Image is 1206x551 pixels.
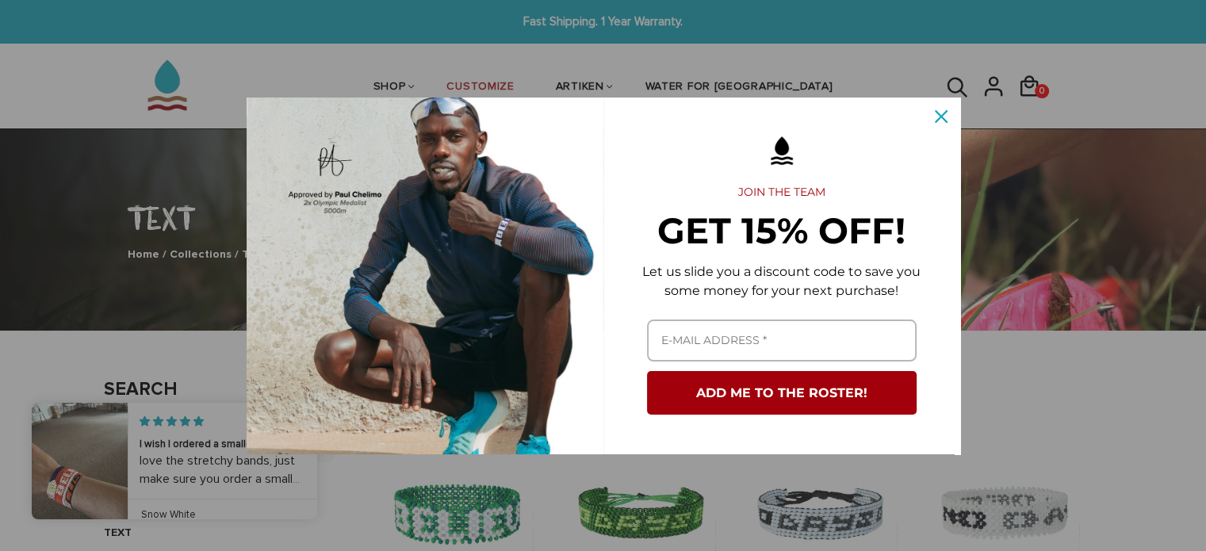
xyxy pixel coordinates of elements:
[629,262,935,300] p: Let us slide you a discount code to save you some money for your next purchase!
[647,320,917,362] input: Email field
[629,186,935,200] h2: JOIN THE TEAM
[922,98,960,136] button: Close
[657,209,905,252] strong: GET 15% OFF!
[647,371,917,415] button: ADD ME TO THE ROSTER!
[935,110,948,123] svg: close icon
